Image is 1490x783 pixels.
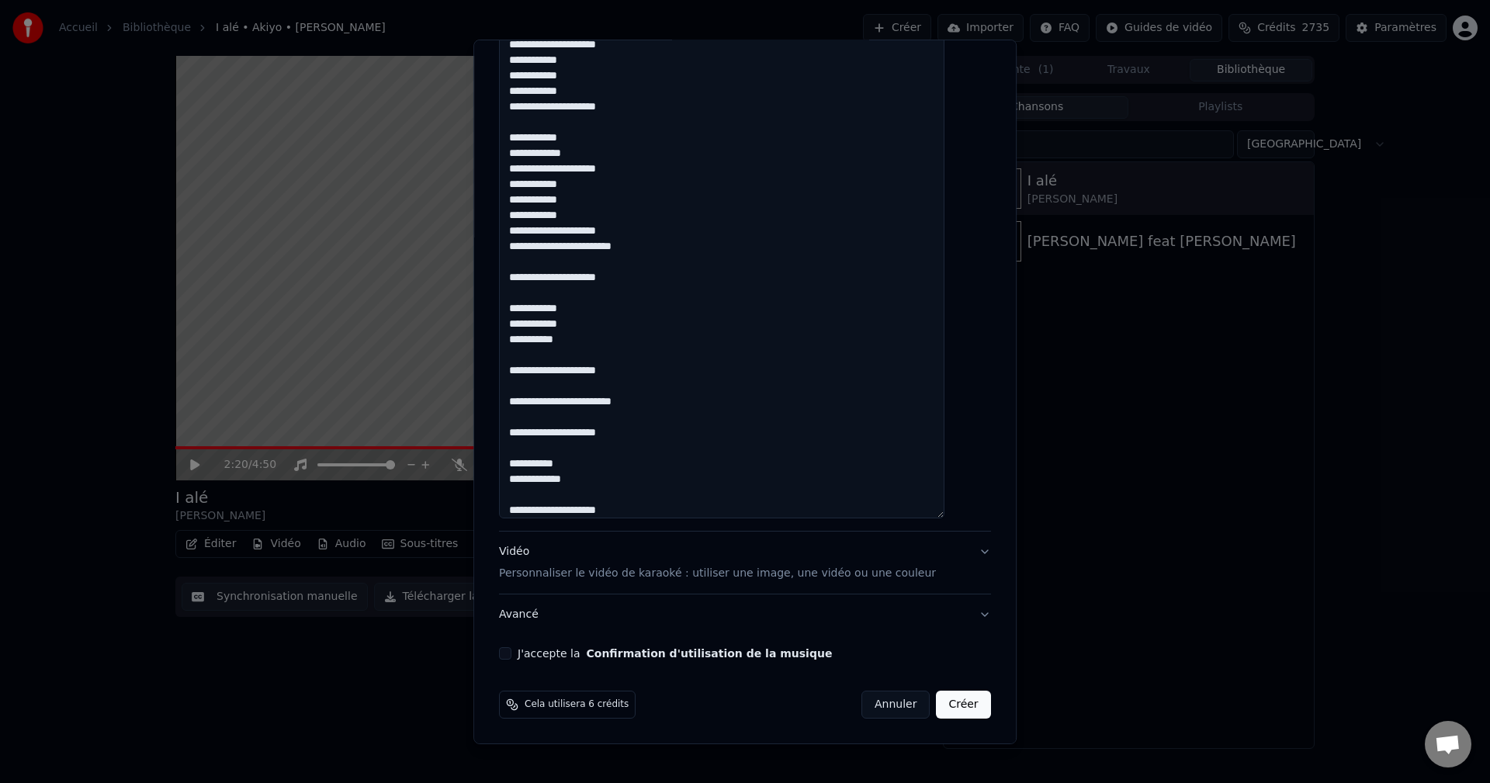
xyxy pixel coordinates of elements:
[937,691,991,719] button: Créer
[499,532,991,594] button: VidéoPersonnaliser le vidéo de karaoké : utiliser une image, une vidéo ou une couleur
[518,648,832,659] label: J'accepte la
[587,648,833,659] button: J'accepte la
[525,698,629,711] span: Cela utilisera 6 crédits
[861,691,930,719] button: Annuler
[499,594,991,635] button: Avancé
[499,544,936,581] div: Vidéo
[499,566,936,581] p: Personnaliser le vidéo de karaoké : utiliser une image, une vidéo ou une couleur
